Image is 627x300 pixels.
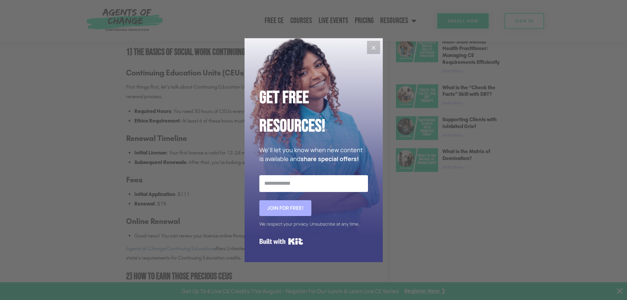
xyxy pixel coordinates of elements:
input: Email Address [259,175,368,192]
p: We'll let you know when new content is available and [259,146,368,163]
h2: Get Free Resources! [259,84,368,141]
button: Join for FREE! [259,200,311,216]
button: Close [367,41,380,54]
div: We respect your privacy. Unsubscribe at any time. [259,219,368,229]
a: Built with Kit [259,235,303,247]
strong: share special offers! [300,155,359,163]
